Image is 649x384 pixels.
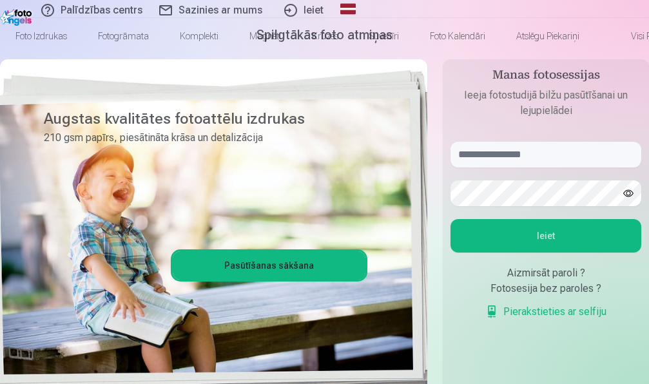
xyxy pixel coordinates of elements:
a: Foto kalendāri [414,18,501,54]
button: Ieiet [450,219,641,253]
h4: Manas fotosessijas [450,67,641,88]
a: Pasūtīšanas sākšana [173,251,365,280]
div: Aizmirsāt paroli ? [450,265,641,281]
a: Krūzes [296,18,354,54]
a: Komplekti [164,18,234,54]
a: Suvenīri [354,18,414,54]
p: 210 gsm papīrs, piesātināta krāsa un detalizācija [44,129,358,147]
a: Pierakstieties ar selfiju [485,304,606,320]
div: Fotosesija bez paroles ? [450,281,641,296]
p: Ieeja fotostudijā bilžu pasūtīšanai un lejupielādei [450,88,641,119]
h3: Augstas kvalitātes fotoattēlu izdrukas [44,108,358,129]
a: Fotogrāmata [82,18,164,54]
a: Atslēgu piekariņi [501,18,595,54]
a: Magnēti [234,18,296,54]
